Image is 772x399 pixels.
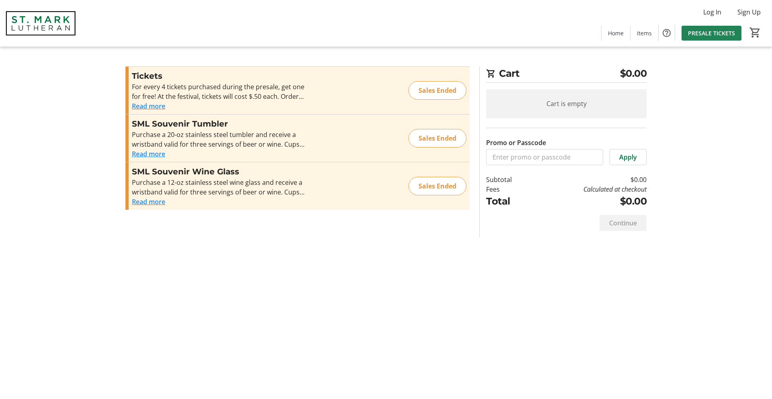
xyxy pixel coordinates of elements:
td: $0.00 [533,194,647,209]
td: Calculated at checkout [533,184,647,194]
div: Purchase a 20-oz stainless steel tumbler and receive a wristband valid for three servings of beer... [132,130,308,149]
button: Sign Up [731,6,767,18]
span: Log In [703,7,721,17]
button: Read more [132,149,165,159]
span: PRESALE TICKETS [688,29,735,37]
button: Apply [610,149,647,165]
a: Home [602,26,630,41]
div: Purchase a 12-oz stainless steel wine glass and receive a wristband valid for three servings of b... [132,178,308,197]
td: Fees [486,184,533,194]
span: Home [608,29,624,37]
span: Sign Up [737,7,761,17]
button: Read more [132,197,165,207]
button: Read more [132,101,165,111]
div: For every 4 tickets purchased during the presale, get one for free! At the festival, tickets will... [132,82,308,101]
input: Enter promo or passcode [486,149,603,165]
button: Help [659,25,675,41]
label: Promo or Passcode [486,138,546,147]
a: Items [630,26,658,41]
button: Log In [697,6,728,18]
td: $0.00 [533,175,647,184]
td: Subtotal [486,175,533,184]
a: PRESALE TICKETS [682,26,741,41]
h3: SML Souvenir Wine Glass [132,166,308,178]
div: Sales Ended [409,129,466,147]
img: St. Mark Lutheran School's Logo [5,3,76,43]
button: Cart [748,25,762,40]
div: Sales Ended [409,81,466,100]
td: Total [486,194,533,209]
span: Apply [619,152,637,162]
div: Cart is empty [486,89,647,118]
h3: SML Souvenir Tumbler [132,118,308,130]
span: Items [637,29,652,37]
span: $0.00 [620,66,647,81]
div: Sales Ended [409,177,466,195]
h2: Cart [486,66,647,83]
h3: Tickets [132,70,308,82]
